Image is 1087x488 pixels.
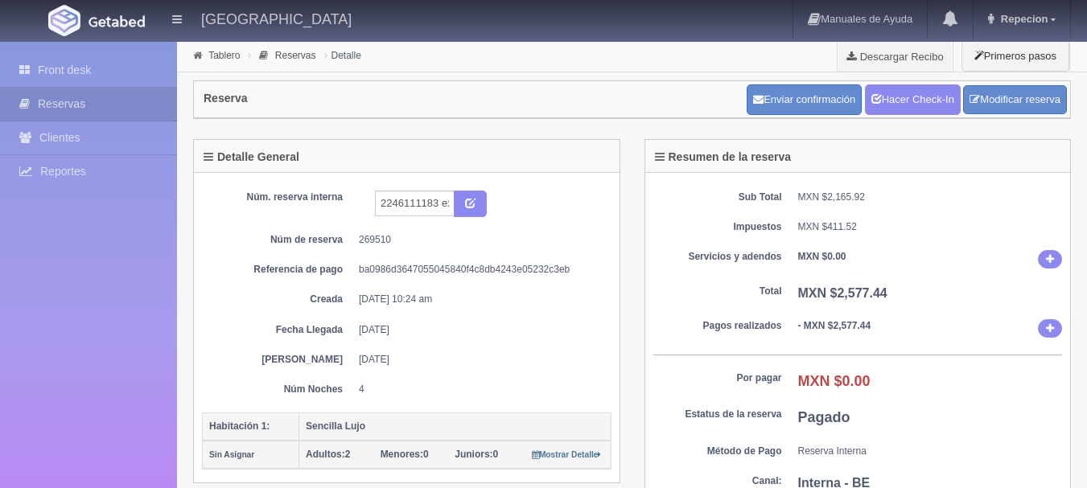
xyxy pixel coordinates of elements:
dd: ba0986d3647055045840f4c8db4243e05232c3eb [359,263,599,277]
a: Mostrar Detalle [532,449,602,460]
dt: Por pagar [653,371,782,385]
dt: Sub Total [653,191,782,204]
dt: Total [653,285,782,298]
dt: Impuestos [653,220,782,234]
li: Detalle [320,47,365,63]
a: Reservas [275,50,316,61]
dt: [PERSON_NAME] [214,353,343,367]
dt: Núm Noches [214,383,343,396]
a: Modificar reserva [963,85,1067,115]
small: Mostrar Detalle [532,450,602,459]
span: Repecion [997,13,1048,25]
h4: Resumen de la reserva [655,151,792,163]
span: 0 [381,449,429,460]
dt: Fecha Llegada [214,323,343,337]
dd: 269510 [359,233,599,247]
dd: 4 [359,383,599,396]
b: MXN $2,577.44 [798,286,887,300]
th: Sencilla Lujo [299,412,611,441]
strong: Menores: [381,449,423,460]
dd: [DATE] [359,353,599,367]
b: MXN $0.00 [798,373,871,389]
h4: [GEOGRAPHIC_DATA] [201,8,352,28]
h4: Reserva [204,92,248,105]
dt: Canal: [653,474,782,488]
a: Descargar Recibo [838,40,953,72]
dt: Núm de reserva [214,233,343,247]
strong: Adultos: [306,449,345,460]
dt: Servicios y adendos [653,250,782,264]
img: Getabed [89,15,145,27]
dd: MXN $411.52 [798,220,1063,234]
b: MXN $0.00 [798,251,846,262]
dt: Creada [214,293,343,306]
b: Habitación 1: [209,420,270,432]
dt: Núm. reserva interna [214,191,343,204]
span: 0 [455,449,498,460]
dt: Estatus de la reserva [653,408,782,421]
dd: Reserva Interna [798,445,1063,458]
button: Primeros pasos [961,40,1069,72]
dt: Pagos realizados [653,319,782,333]
b: - MXN $2,577.44 [798,320,871,331]
h4: Detalle General [204,151,299,163]
span: 2 [306,449,350,460]
button: Enviar confirmación [747,84,862,115]
dd: MXN $2,165.92 [798,191,1063,204]
small: Sin Asignar [209,450,254,459]
a: Hacer Check-In [865,84,961,115]
strong: Juniors: [455,449,492,460]
dd: [DATE] 10:24 am [359,293,599,306]
img: Getabed [48,5,80,36]
dd: [DATE] [359,323,599,337]
dt: Referencia de pago [214,263,343,277]
b: Pagado [798,409,850,425]
dt: Método de Pago [653,445,782,458]
a: Tablero [208,50,240,61]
